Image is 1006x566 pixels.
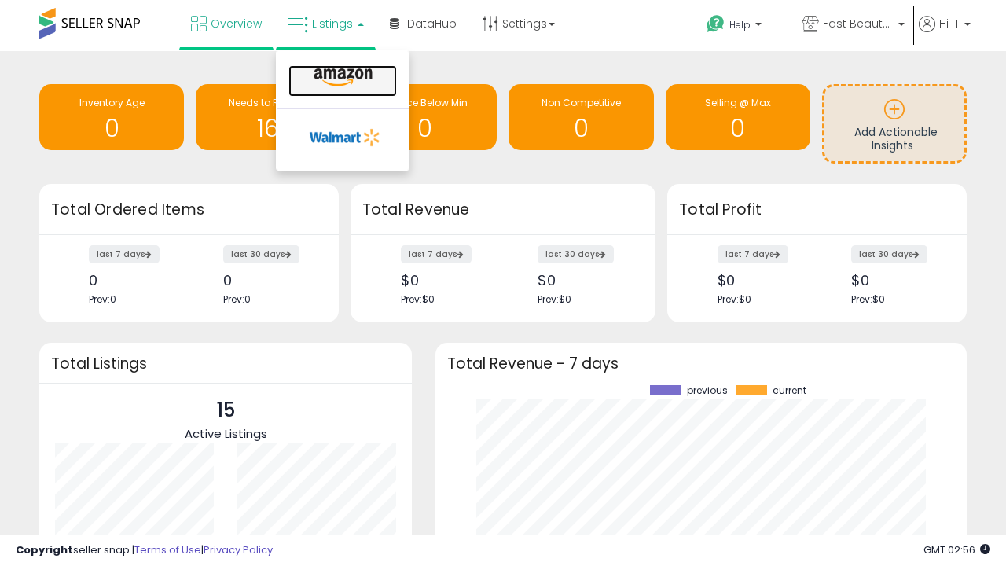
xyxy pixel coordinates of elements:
h3: Total Revenue - 7 days [447,358,955,369]
label: last 30 days [851,245,927,263]
h1: 16 [204,116,332,141]
span: Prev: $0 [538,292,571,306]
span: Active Listings [185,425,267,442]
h3: Total Ordered Items [51,199,327,221]
h1: 0 [47,116,176,141]
div: $0 [401,272,491,289]
label: last 7 days [401,245,472,263]
h3: Total Listings [51,358,400,369]
div: seller snap | | [16,543,273,558]
a: Privacy Policy [204,542,273,557]
h1: 0 [360,116,489,141]
span: previous [687,385,728,396]
label: last 7 days [89,245,160,263]
strong: Copyright [16,542,73,557]
span: 2025-09-12 02:56 GMT [923,542,990,557]
span: Fast Beauty ([GEOGRAPHIC_DATA]) [823,16,894,31]
span: Hi IT [939,16,960,31]
span: Overview [211,16,262,31]
span: Prev: $0 [851,292,885,306]
h3: Total Revenue [362,199,644,221]
p: 15 [185,395,267,425]
h1: 0 [516,116,645,141]
a: Help [694,2,788,51]
a: Inventory Age 0 [39,84,184,150]
span: Inventory Age [79,96,145,109]
span: Listings [312,16,353,31]
a: Selling @ Max 0 [666,84,810,150]
a: BB Price Below Min 0 [352,84,497,150]
span: Needs to Reprice [229,96,308,109]
span: Prev: $0 [718,292,751,306]
span: current [773,385,806,396]
label: last 7 days [718,245,788,263]
a: Terms of Use [134,542,201,557]
a: Hi IT [919,16,971,51]
span: Selling @ Max [705,96,771,109]
span: Non Competitive [542,96,621,109]
div: 0 [89,272,177,289]
label: last 30 days [223,245,299,263]
div: $0 [718,272,806,289]
span: Add Actionable Insights [854,124,938,154]
span: Help [729,18,751,31]
a: Needs to Reprice 16 [196,84,340,150]
h3: Total Profit [679,199,955,221]
span: BB Price Below Min [381,96,468,109]
a: Non Competitive 0 [509,84,653,150]
label: last 30 days [538,245,614,263]
i: Get Help [706,14,725,34]
div: $0 [538,272,628,289]
div: 0 [223,272,311,289]
div: $0 [851,272,939,289]
span: Prev: $0 [401,292,435,306]
h1: 0 [674,116,802,141]
span: Prev: 0 [223,292,251,306]
span: Prev: 0 [89,292,116,306]
span: DataHub [407,16,457,31]
a: Add Actionable Insights [824,86,964,161]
